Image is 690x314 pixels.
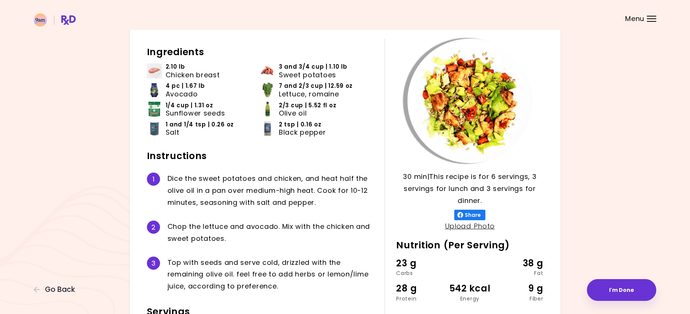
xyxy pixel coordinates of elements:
span: 3 and 3/4 cup | 1.10 lb [279,63,347,71]
a: Upload Photo [445,221,495,231]
span: 7 and 2/3 cup | 12.59 oz [279,82,353,90]
h2: Nutrition (Per Serving) [396,239,543,251]
h2: Ingredients [147,46,374,58]
span: Share [463,212,482,218]
span: Avocado [166,90,198,98]
span: 1/4 cup | 1.31 oz [166,101,213,110]
div: 542 kcal [445,281,494,296]
button: Go Back [34,285,79,294]
div: 38 g [494,256,543,270]
span: 2 tsp | 0.16 oz [279,120,322,129]
span: Chicken breast [166,71,220,79]
div: D i c e t h e s w e e t p o t a t o e s a n d c h i c k e n , a n d h e a t h a l f t h e o l i v... [168,173,374,209]
div: Carbs [396,270,445,276]
div: 9 g [494,281,543,296]
div: Energy [445,296,494,301]
div: 23 g [396,256,445,270]
button: Share [454,210,485,220]
img: RxDiet [34,14,76,27]
span: Go Back [45,285,75,294]
span: 4 pc | 1.67 lb [166,82,205,90]
span: Menu [625,15,644,22]
div: 2 [147,221,160,234]
div: C h o p t h e l e t t u c e a n d a v o c a d o . M i x w i t h t h e c h i c k e n a n d s w e e... [168,221,374,245]
div: Fat [494,270,543,276]
span: Salt [166,128,180,137]
h2: Instructions [147,150,374,162]
span: 2.10 lb [166,63,185,71]
span: Lettuce, romaine [279,90,339,98]
div: T o p w i t h s e e d s a n d s e r v e c o l d , d r i z z l e d w i t h t h e r e m a i n i n g... [168,257,374,293]
button: I'm Done [587,279,656,301]
div: 3 [147,257,160,270]
span: Sweet potatoes [279,71,336,79]
span: Olive oil [279,109,307,117]
div: Fiber [494,296,543,301]
div: 28 g [396,281,445,296]
div: 1 [147,173,160,186]
span: 1 and 1/4 tsp | 0.26 oz [166,120,234,129]
p: 30 min | This recipe is for 6 servings, 3 servings for lunch and 3 servings for dinner. [396,171,543,207]
span: Sunflower seeds [166,109,225,117]
div: Protein [396,296,445,301]
span: 2/3 cup | 5.52 fl oz [279,101,336,110]
span: Black pepper [279,128,326,137]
